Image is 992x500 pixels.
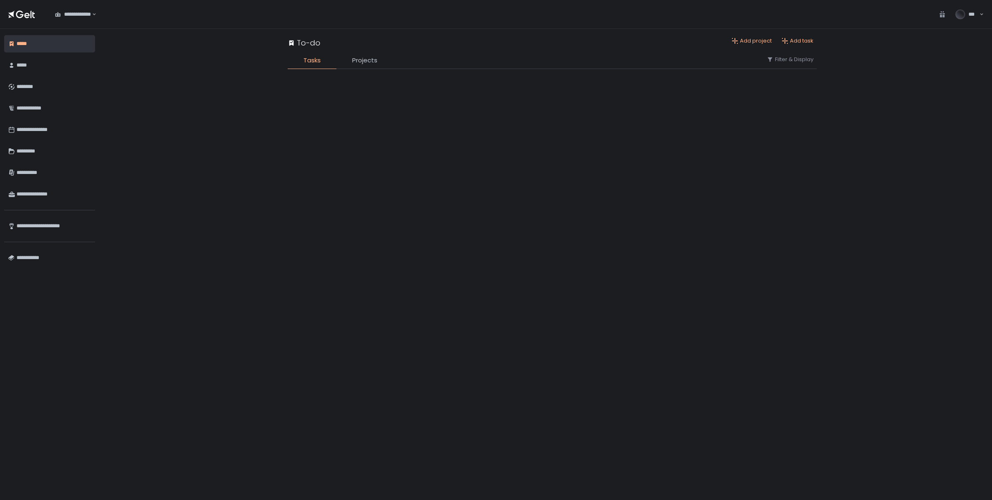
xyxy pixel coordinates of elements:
div: To-do [288,37,320,48]
button: Filter & Display [767,56,813,63]
button: Add project [732,37,772,45]
span: Tasks [303,56,321,65]
span: Projects [352,56,377,65]
div: Search for option [50,6,96,23]
button: Add task [782,37,813,45]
